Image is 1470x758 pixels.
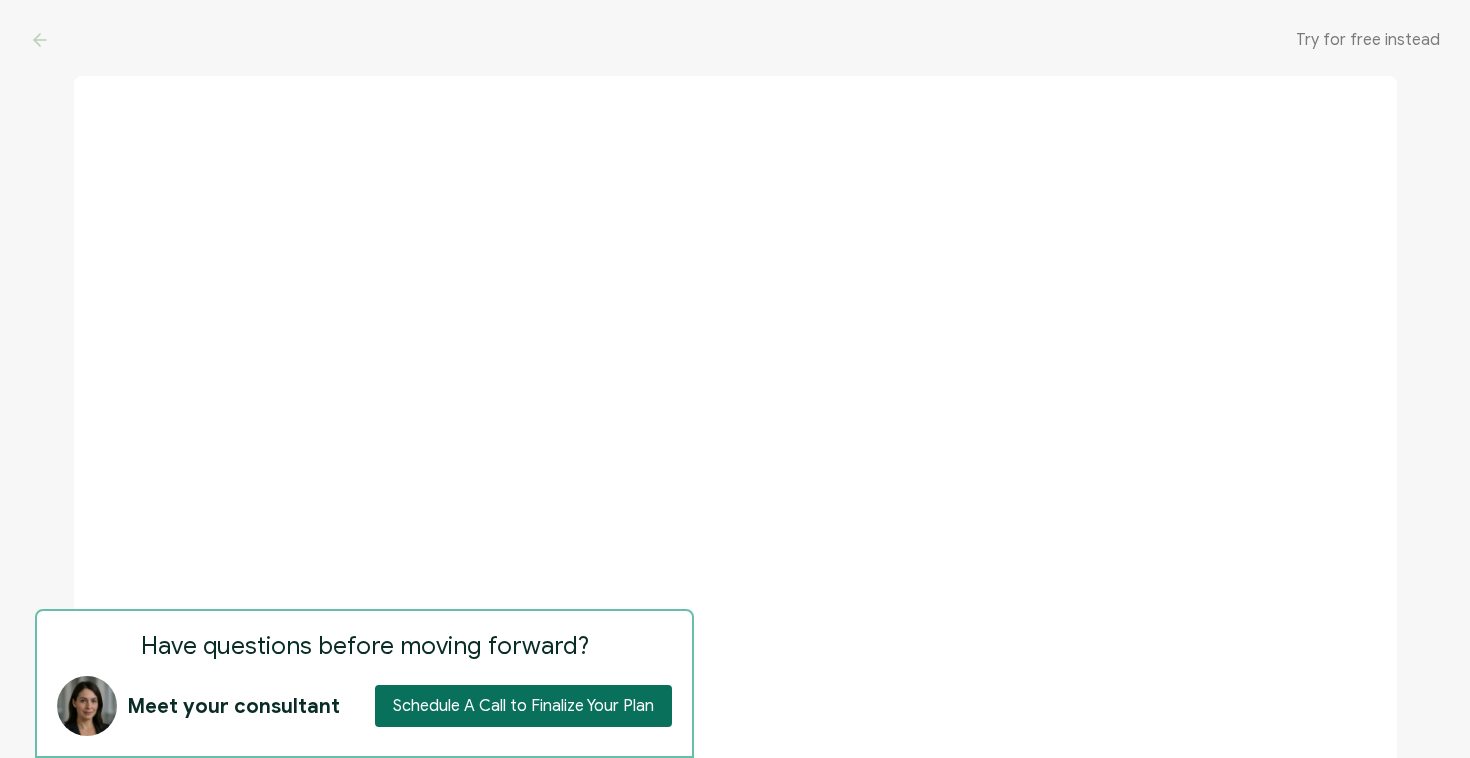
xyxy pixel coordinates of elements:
[57,676,117,736] img: consultant
[141,631,589,661] span: Have questions before moving forward?
[1296,30,1440,50] span: Try for free instead
[375,685,672,727] button: Schedule A Call to Finalize Your Plan
[1370,662,1470,758] iframe: Chat Widget
[127,694,340,719] span: Meet your consultant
